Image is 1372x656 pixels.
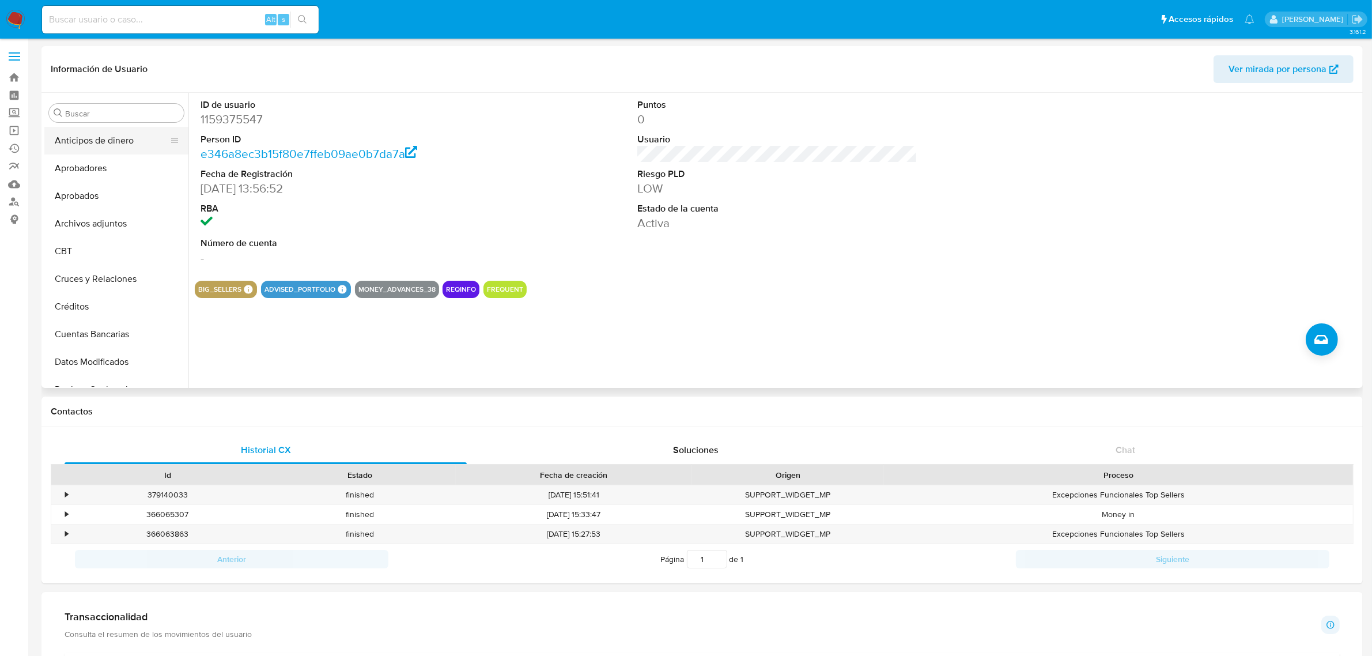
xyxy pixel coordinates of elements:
[65,108,179,119] input: Buscar
[266,14,275,25] span: Alt
[456,505,692,524] div: [DATE] 15:33:47
[1229,55,1326,83] span: Ver mirada por persona
[1116,443,1135,457] span: Chat
[692,525,884,544] div: SUPPORT_WIDGET_MP
[700,469,876,481] div: Origen
[44,154,188,182] button: Aprobadores
[456,525,692,544] div: [DATE] 15:27:53
[80,469,255,481] div: Id
[241,443,291,457] span: Historial CX
[44,127,179,154] button: Anticipos de dinero
[65,489,68,500] div: •
[1016,550,1329,568] button: Siguiente
[456,485,692,504] div: [DATE] 15:51:41
[464,469,684,481] div: Fecha de creación
[201,99,481,111] dt: ID de usuario
[75,550,388,568] button: Anterior
[42,12,319,27] input: Buscar usuario o caso...
[71,505,263,524] div: 366065307
[44,321,188,348] button: Cuentas Bancarias
[637,215,917,231] dd: Activa
[201,180,481,197] dd: [DATE] 13:56:52
[44,348,188,376] button: Datos Modificados
[44,265,188,293] button: Cruces y Relaciones
[44,376,188,404] button: Devices Geolocation
[637,168,917,180] dt: Riesgo PLD
[637,99,917,111] dt: Puntos
[884,525,1353,544] div: Excepciones Funcionales Top Sellers
[71,525,263,544] div: 366063863
[661,550,744,568] span: Página de
[71,485,263,504] div: 379140033
[263,525,455,544] div: finished
[201,237,481,250] dt: Número de cuenta
[741,553,744,565] span: 1
[263,505,455,524] div: finished
[271,469,447,481] div: Estado
[692,485,884,504] div: SUPPORT_WIDGET_MP
[44,237,188,265] button: CBT
[201,111,481,127] dd: 1159375547
[201,133,481,146] dt: Person ID
[201,250,481,266] dd: -
[673,443,719,457] span: Soluciones
[884,485,1353,504] div: Excepciones Funcionales Top Sellers
[263,485,455,504] div: finished
[637,180,917,197] dd: LOW
[1282,14,1347,25] p: marianathalie.grajeda@mercadolibre.com.mx
[637,111,917,127] dd: 0
[54,108,63,118] button: Buscar
[637,133,917,146] dt: Usuario
[1169,13,1233,25] span: Accesos rápidos
[44,293,188,321] button: Créditos
[884,505,1353,524] div: Money in
[637,202,917,215] dt: Estado de la cuenta
[51,406,1354,417] h1: Contactos
[1214,55,1354,83] button: Ver mirada por persona
[692,505,884,524] div: SUPPORT_WIDGET_MP
[290,12,314,28] button: search-icon
[201,145,417,162] a: e346a8ec3b15f80e7ffeb09ae0b7da7a
[65,509,68,520] div: •
[892,469,1345,481] div: Proceso
[44,210,188,237] button: Archivos adjuntos
[1245,14,1254,24] a: Notificaciones
[1351,13,1363,25] a: Salir
[51,63,148,75] h1: Información de Usuario
[201,202,481,215] dt: RBA
[44,182,188,210] button: Aprobados
[201,168,481,180] dt: Fecha de Registración
[65,529,68,540] div: •
[282,14,285,25] span: s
